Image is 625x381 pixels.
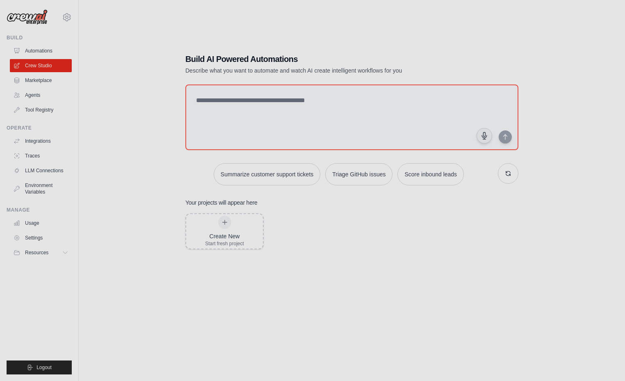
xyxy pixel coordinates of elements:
[185,198,258,207] h3: Your projects will appear here
[397,163,464,185] button: Score inbound leads
[10,246,72,259] button: Resources
[185,53,461,65] h1: Build AI Powered Automations
[10,179,72,198] a: Environment Variables
[10,164,72,177] a: LLM Connections
[7,207,72,213] div: Manage
[7,34,72,41] div: Build
[10,59,72,72] a: Crew Studio
[205,232,244,240] div: Create New
[36,364,52,371] span: Logout
[205,240,244,247] div: Start fresh project
[7,9,48,25] img: Logo
[7,125,72,131] div: Operate
[10,103,72,116] a: Tool Registry
[7,360,72,374] button: Logout
[10,74,72,87] a: Marketplace
[477,128,492,144] button: Click to speak your automation idea
[25,249,48,256] span: Resources
[10,135,72,148] a: Integrations
[10,149,72,162] a: Traces
[214,163,320,185] button: Summarize customer support tickets
[10,89,72,102] a: Agents
[498,163,518,184] button: Get new suggestions
[10,231,72,244] a: Settings
[325,163,392,185] button: Triage GitHub issues
[10,44,72,57] a: Automations
[10,217,72,230] a: Usage
[185,66,461,75] p: Describe what you want to automate and watch AI create intelligent workflows for you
